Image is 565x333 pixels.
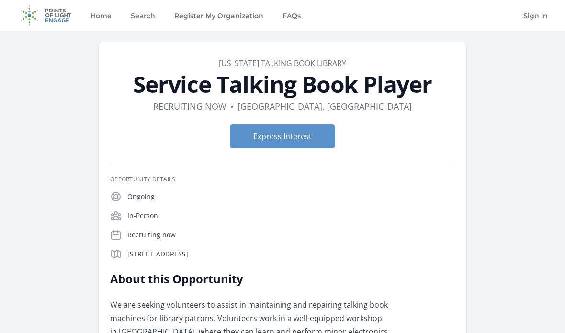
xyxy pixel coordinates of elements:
[110,176,455,183] h3: Opportunity Details
[127,211,455,221] p: In-Person
[110,271,390,287] h2: About this Opportunity
[110,73,455,96] h1: Service Talking Book Player
[127,230,455,240] p: Recruiting now
[230,124,335,148] button: Express Interest
[219,58,346,68] a: [US_STATE] Talking Book Library
[237,100,412,113] dd: [GEOGRAPHIC_DATA], [GEOGRAPHIC_DATA]
[230,100,234,113] div: •
[127,249,455,259] p: [STREET_ADDRESS]
[153,100,226,113] dd: Recruiting now
[127,192,455,201] p: Ongoing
